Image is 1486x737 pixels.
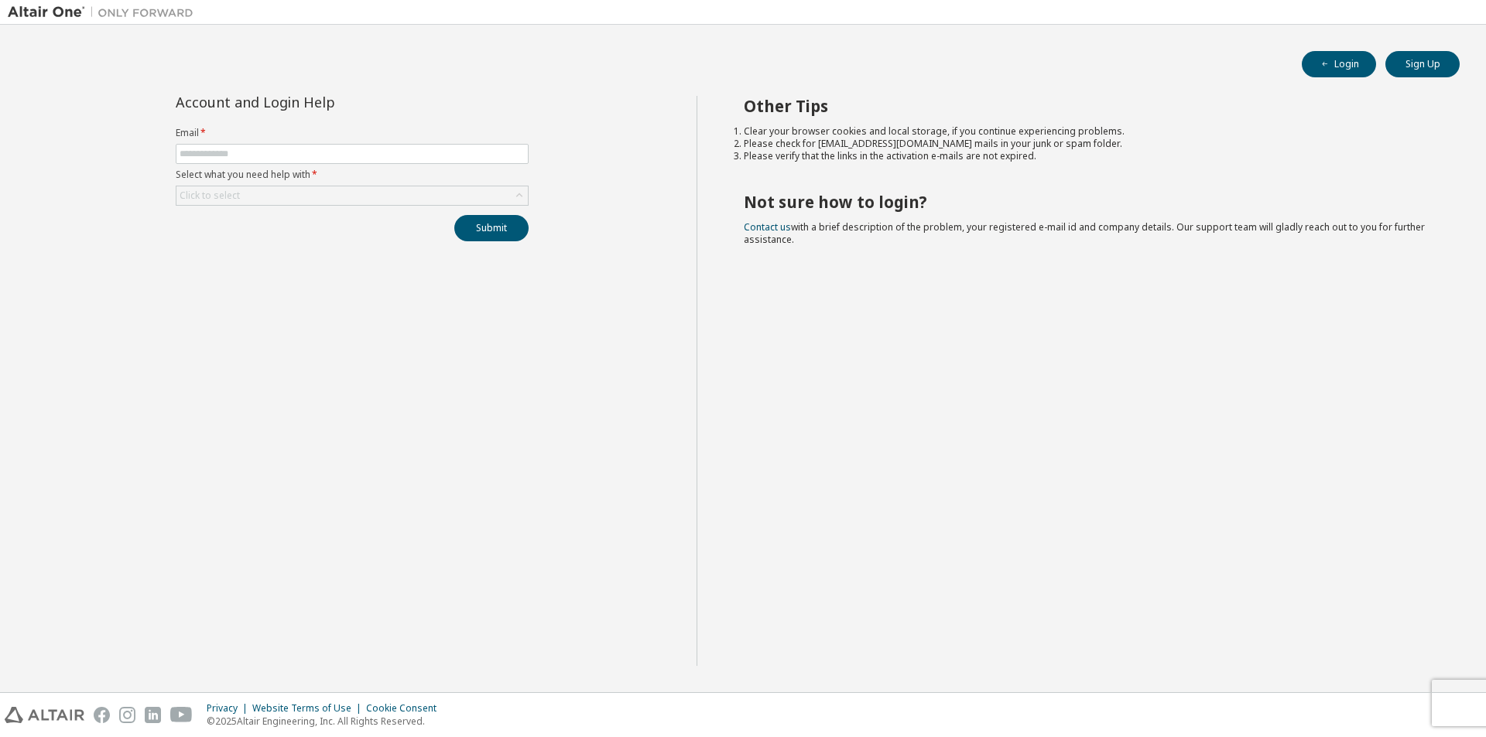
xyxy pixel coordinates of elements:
span: with a brief description of the problem, your registered e-mail id and company details. Our suppo... [744,220,1425,246]
button: Login [1302,51,1376,77]
div: Website Terms of Use [252,702,366,715]
li: Clear your browser cookies and local storage, if you continue experiencing problems. [744,125,1433,138]
h2: Other Tips [744,96,1433,116]
p: © 2025 Altair Engineering, Inc. All Rights Reserved. [207,715,446,728]
div: Click to select [176,186,528,205]
img: instagram.svg [119,707,135,723]
img: linkedin.svg [145,707,161,723]
img: facebook.svg [94,707,110,723]
h2: Not sure how to login? [744,192,1433,212]
img: Altair One [8,5,201,20]
label: Email [176,127,529,139]
div: Account and Login Help [176,96,458,108]
a: Contact us [744,220,791,234]
button: Submit [454,215,529,241]
img: altair_logo.svg [5,707,84,723]
label: Select what you need help with [176,169,529,181]
div: Cookie Consent [366,702,446,715]
button: Sign Up [1385,51,1460,77]
img: youtube.svg [170,707,193,723]
div: Click to select [180,189,240,202]
div: Privacy [207,702,252,715]
li: Please check for [EMAIL_ADDRESS][DOMAIN_NAME] mails in your junk or spam folder. [744,138,1433,150]
li: Please verify that the links in the activation e-mails are not expired. [744,150,1433,162]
